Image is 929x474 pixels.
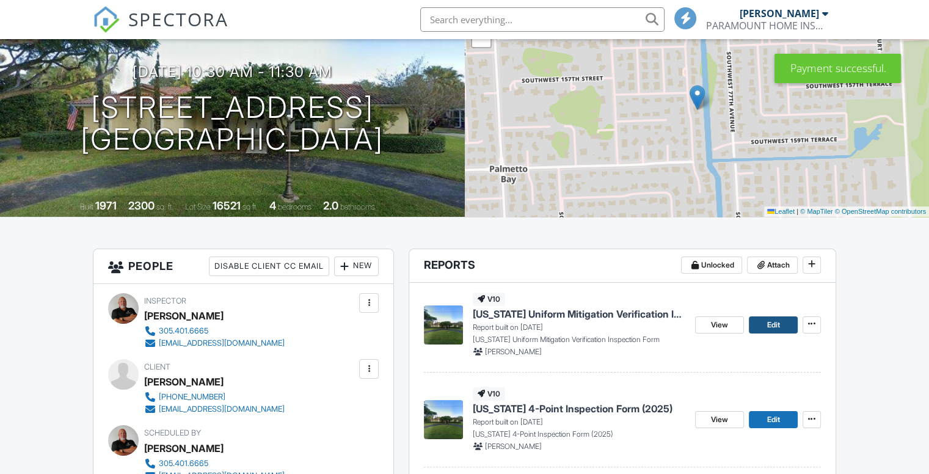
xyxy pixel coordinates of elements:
span: Inspector [144,296,186,305]
div: [PERSON_NAME] [144,373,224,391]
h3: [DATE] 10:30 am - 11:30 am [133,64,332,80]
div: 305.401.6665 [159,459,208,469]
div: 1971 [95,199,117,212]
span: Client [144,362,170,371]
span: bedrooms [278,202,311,211]
a: © MapTiler [800,208,833,215]
a: SPECTORA [93,16,228,42]
span: | [796,208,798,215]
div: 305.401.6665 [159,326,208,336]
div: New [334,257,379,276]
div: [PERSON_NAME] [740,7,819,20]
a: Leaflet [767,208,795,215]
span: sq.ft. [242,202,258,211]
div: [PERSON_NAME] [144,307,224,325]
a: [PHONE_NUMBER] [144,391,285,403]
span: sq. ft. [156,202,173,211]
h3: People [93,249,393,284]
div: Disable Client CC Email [209,257,329,276]
a: 305.401.6665 [144,458,285,470]
div: 4 [269,199,276,212]
div: [PERSON_NAME] [144,439,224,458]
div: [PHONE_NUMBER] [159,392,225,402]
span: Lot Size [185,202,211,211]
div: 16521 [213,199,241,212]
span: Scheduled By [144,428,201,437]
div: 2300 [128,199,155,212]
a: 305.401.6665 [144,325,285,337]
div: [EMAIL_ADDRESS][DOMAIN_NAME] [159,404,285,414]
input: Search everything... [420,7,665,32]
a: [EMAIL_ADDRESS][DOMAIN_NAME] [144,337,285,349]
span: − [477,30,485,45]
span: Built [80,202,93,211]
img: Marker [690,85,705,110]
a: © OpenStreetMap contributors [835,208,926,215]
span: bathrooms [340,202,375,211]
a: [EMAIL_ADDRESS][DOMAIN_NAME] [144,403,285,415]
span: SPECTORA [128,6,228,32]
div: PARAMOUNT HOME INSPECTIONS [706,20,828,32]
div: Payment successful. [774,54,901,83]
div: [EMAIL_ADDRESS][DOMAIN_NAME] [159,338,285,348]
img: The Best Home Inspection Software - Spectora [93,6,120,33]
h1: [STREET_ADDRESS] [GEOGRAPHIC_DATA] [81,92,384,156]
div: 2.0 [323,199,338,212]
